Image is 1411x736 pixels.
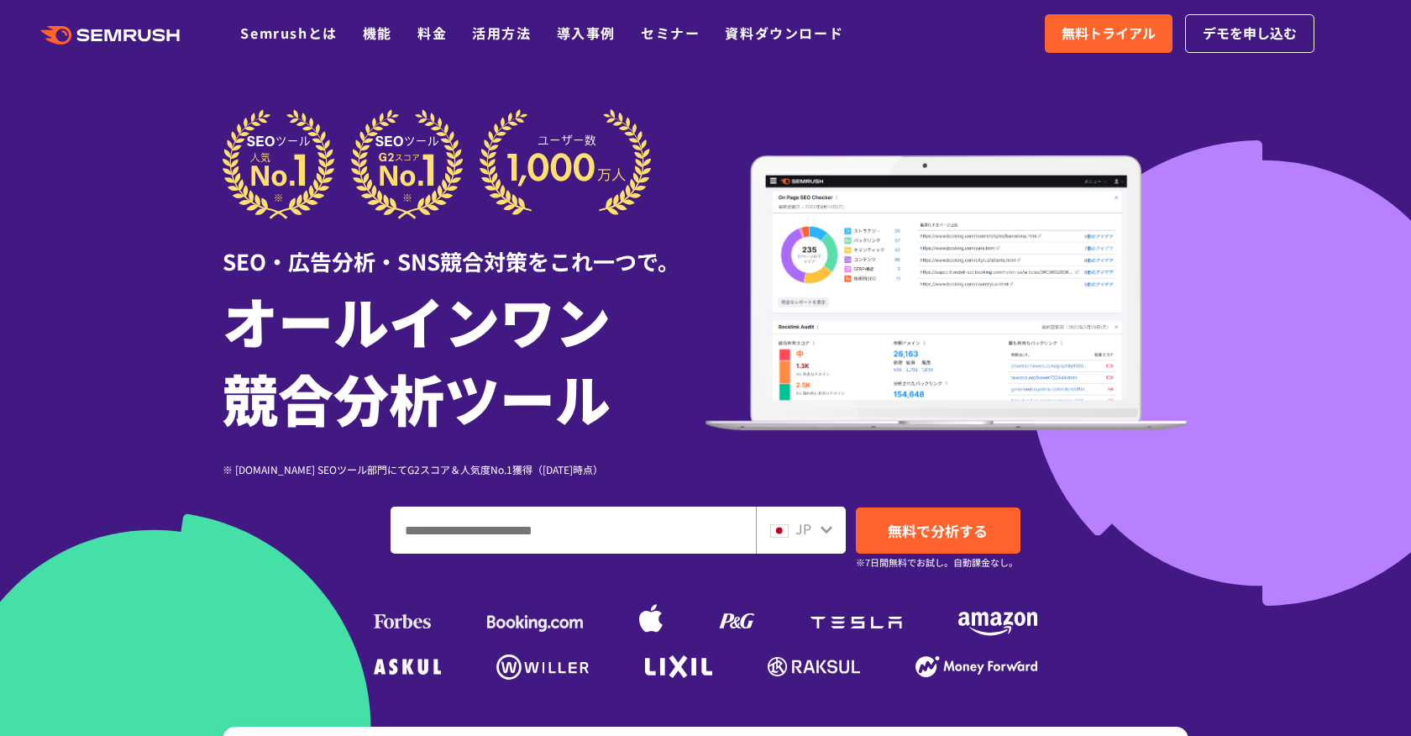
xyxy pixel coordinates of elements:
a: 料金 [417,23,447,43]
a: 機能 [363,23,392,43]
a: 活用方法 [472,23,531,43]
a: 無料トライアル [1045,14,1172,53]
a: セミナー [641,23,700,43]
input: ドメイン、キーワードまたはURLを入力してください [391,507,755,553]
div: ※ [DOMAIN_NAME] SEOツール部門にてG2スコア＆人気度No.1獲得（[DATE]時点） [223,461,705,477]
a: 無料で分析する [856,507,1020,554]
span: デモを申し込む [1203,23,1297,45]
small: ※7日間無料でお試し。自動課金なし。 [856,555,1018,570]
a: 導入事例 [557,23,616,43]
h1: オールインワン 競合分析ツール [223,281,705,436]
span: JP [795,518,811,539]
a: 資料ダウンロード [725,23,843,43]
span: 無料トライアル [1062,23,1156,45]
div: SEO・広告分析・SNS競合対策をこれ一つで。 [223,219,705,277]
a: デモを申し込む [1185,14,1314,53]
span: 無料で分析する [888,520,988,541]
a: Semrushとは [240,23,337,43]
